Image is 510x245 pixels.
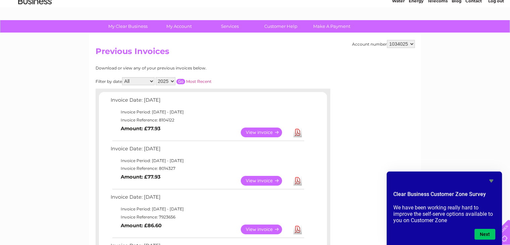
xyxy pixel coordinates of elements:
[109,205,305,213] td: Invoice Period: [DATE] - [DATE]
[109,116,305,124] td: Invoice Reference: 8104122
[109,164,305,173] td: Invoice Reference: 8014327
[452,29,461,34] a: Blog
[393,204,495,224] p: We have been working really hard to improve the self-serve options available to you on Customer Zone
[121,223,162,229] b: Amount: £86.60
[293,128,302,137] a: Download
[393,190,495,202] h2: Clear Business Customer Zone Survey
[109,157,305,165] td: Invoice Period: [DATE] - [DATE]
[186,79,212,84] a: Most Recent
[393,177,495,240] div: Clear Business Customer Zone Survey
[352,40,415,48] div: Account number
[121,126,161,132] b: Amount: £77.93
[151,20,207,33] a: My Account
[488,29,504,34] a: Log out
[18,17,52,38] img: logo.png
[96,77,272,85] div: Filter by date
[202,20,258,33] a: Services
[487,177,495,185] button: Hide survey
[428,29,448,34] a: Telecoms
[293,176,302,186] a: Download
[304,20,359,33] a: Make A Payment
[109,213,305,221] td: Invoice Reference: 7923656
[100,20,156,33] a: My Clear Business
[392,29,405,34] a: Water
[109,96,305,108] td: Invoice Date: [DATE]
[384,3,430,12] a: 0333 014 3131
[121,174,161,180] b: Amount: £77.93
[409,29,423,34] a: Energy
[241,176,290,186] a: View
[109,144,305,157] td: Invoice Date: [DATE]
[465,29,482,34] a: Contact
[293,225,302,234] a: Download
[474,229,495,240] button: Next question
[96,66,272,70] div: Download or view any of your previous invoices below.
[97,4,414,33] div: Clear Business is a trading name of Verastar Limited (registered in [GEOGRAPHIC_DATA] No. 3667643...
[253,20,308,33] a: Customer Help
[96,47,415,59] h2: Previous Invoices
[241,128,290,137] a: View
[241,225,290,234] a: View
[109,193,305,205] td: Invoice Date: [DATE]
[109,108,305,116] td: Invoice Period: [DATE] - [DATE]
